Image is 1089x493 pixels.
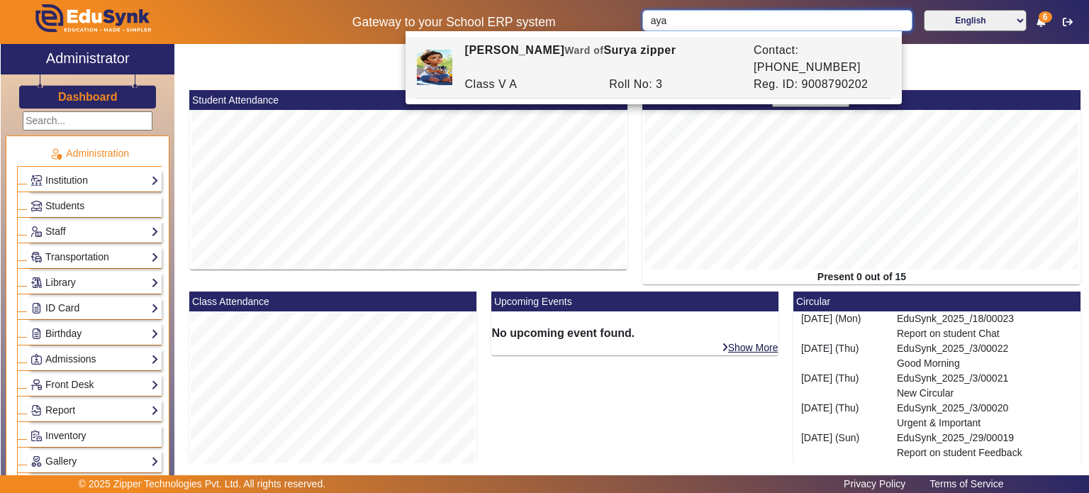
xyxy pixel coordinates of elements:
span: Inventory [45,430,86,441]
mat-card-header: Student Attendance [189,90,627,110]
img: Students.png [31,201,42,211]
a: Privacy Policy [837,475,912,493]
a: Students [30,198,159,214]
img: Administration.png [50,148,62,160]
div: EduSynk_2025_/3/00021 [889,371,1080,401]
p: Report on student Feedback [897,445,1073,460]
h2: Administrator [46,50,130,67]
div: [DATE] (Thu) [793,341,889,371]
a: Dashboard [57,89,118,104]
div: EduSynk_2025_/3/00022 [889,341,1080,371]
a: Administrator [1,44,174,74]
mat-card-header: Upcoming Events [491,292,778,311]
div: [DATE] (Mon) [793,311,889,341]
div: EduSynk_2025_/3/00020 [889,401,1080,431]
input: Search [642,10,912,31]
p: Good Morning [897,356,1073,371]
div: [DATE] (Thu) [793,371,889,401]
div: Contact: [PHONE_NUMBER] [746,42,890,76]
span: Students [45,200,84,211]
div: Reg. ID: 9008790202 [746,76,890,93]
span: 6 [1039,11,1052,23]
p: New Circular [897,386,1073,401]
div: Present 0 out of 15 [642,270,1080,284]
div: [DATE] (Thu) [793,401,889,431]
p: Administration [17,146,162,161]
img: Inventory.png [31,431,42,441]
p: © 2025 Zipper Technologies Pvt. Ltd. All rights reserved. [79,477,326,492]
div: [DATE] (Sun) [793,431,889,460]
h5: Gateway to your School ERP system [280,15,627,30]
p: Urgent & Important [897,416,1073,431]
div: EduSynk_2025_/29/00019 [889,431,1080,460]
h6: No upcoming event found. [491,326,778,340]
h3: Dashboard [58,90,118,104]
img: ef996a47-5e70-4dc8-bbd6-8977c6661d5c [417,50,452,85]
a: Show More [1023,461,1081,474]
mat-card-header: Circular [793,292,1080,311]
span: Ward of [564,45,603,56]
p: Report on student Chat [897,326,1073,341]
mat-card-header: Class Attendance [189,292,476,311]
a: Show More [721,341,779,354]
input: Search... [23,111,152,131]
a: Terms of Service [922,475,1010,493]
div: Class V A [457,76,602,93]
div: Roll No: 3 [602,76,747,93]
a: Inventory [30,428,159,444]
h2: Zipper Technologies Pvt Ltd [182,77,1088,90]
div: EduSynk_2025_/18/00023 [889,311,1080,341]
div: [PERSON_NAME] Surya zipper [457,42,746,76]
